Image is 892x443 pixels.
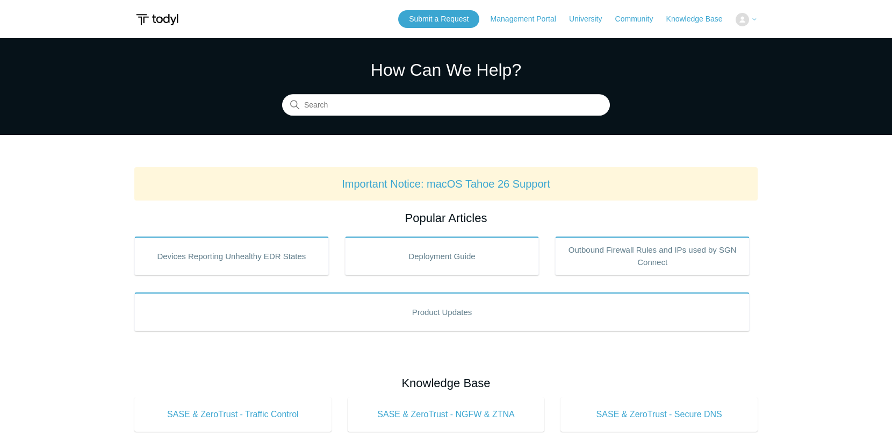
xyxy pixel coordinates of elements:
[282,57,610,83] h1: How Can We Help?
[577,408,742,421] span: SASE & ZeroTrust - Secure DNS
[491,13,567,25] a: Management Portal
[398,10,479,28] a: Submit a Request
[134,292,750,331] a: Product Updates
[364,408,529,421] span: SASE & ZeroTrust - NGFW & ZTNA
[555,237,750,275] a: Outbound Firewall Rules and IPs used by SGN Connect
[134,209,758,227] h2: Popular Articles
[615,13,664,25] a: Community
[134,397,332,432] a: SASE & ZeroTrust - Traffic Control
[348,397,545,432] a: SASE & ZeroTrust - NGFW & ZTNA
[560,397,758,432] a: SASE & ZeroTrust - Secure DNS
[282,95,610,116] input: Search
[134,374,758,392] h2: Knowledge Base
[666,13,733,25] a: Knowledge Base
[134,10,180,30] img: Todyl Support Center Help Center home page
[150,408,315,421] span: SASE & ZeroTrust - Traffic Control
[569,13,613,25] a: University
[134,237,329,275] a: Devices Reporting Unhealthy EDR States
[345,237,539,275] a: Deployment Guide
[342,178,550,190] a: Important Notice: macOS Tahoe 26 Support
